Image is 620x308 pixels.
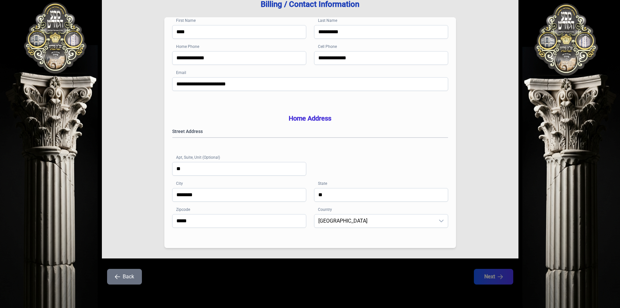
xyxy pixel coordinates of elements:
[172,114,448,123] h3: Home Address
[314,214,435,227] span: United States
[107,269,142,285] button: Back
[474,269,513,285] button: Next
[172,128,448,135] label: Street Address
[435,214,448,227] div: dropdown trigger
